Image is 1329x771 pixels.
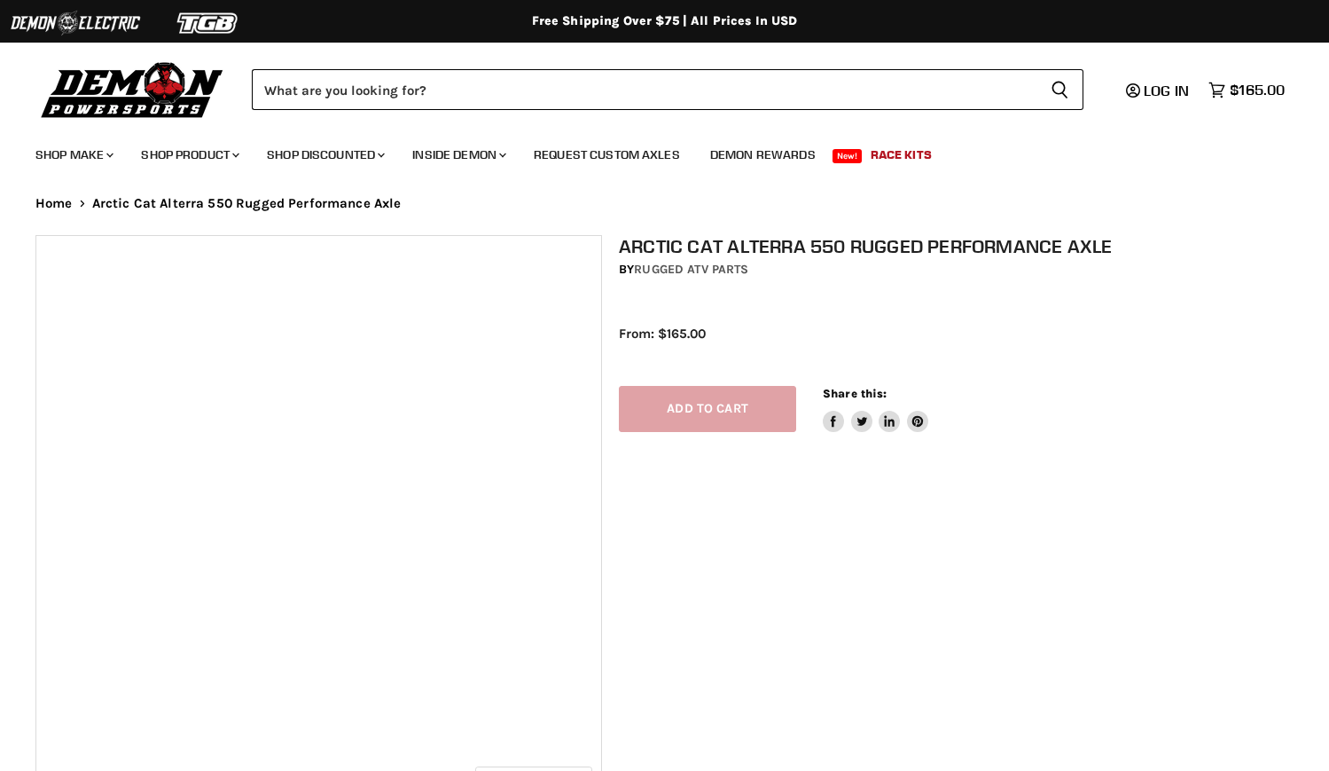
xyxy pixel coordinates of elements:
[9,6,142,40] img: Demon Electric Logo 2
[128,137,250,173] a: Shop Product
[1144,82,1189,99] span: Log in
[857,137,945,173] a: Race Kits
[92,196,402,211] span: Arctic Cat Alterra 550 Rugged Performance Axle
[1036,69,1083,110] button: Search
[619,235,1310,257] h1: Arctic Cat Alterra 550 Rugged Performance Axle
[1118,83,1200,98] a: Log in
[833,149,863,163] span: New!
[634,262,748,277] a: Rugged ATV Parts
[823,387,887,400] span: Share this:
[252,69,1083,110] form: Product
[35,58,230,121] img: Demon Powersports
[252,69,1036,110] input: Search
[697,137,829,173] a: Demon Rewards
[619,326,706,342] span: From: $165.00
[619,260,1310,279] div: by
[142,6,275,40] img: TGB Logo 2
[823,386,928,433] aside: Share this:
[399,137,517,173] a: Inside Demon
[1200,77,1294,103] a: $165.00
[35,196,73,211] a: Home
[254,137,395,173] a: Shop Discounted
[1230,82,1285,98] span: $165.00
[22,137,124,173] a: Shop Make
[22,130,1280,173] ul: Main menu
[520,137,693,173] a: Request Custom Axles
